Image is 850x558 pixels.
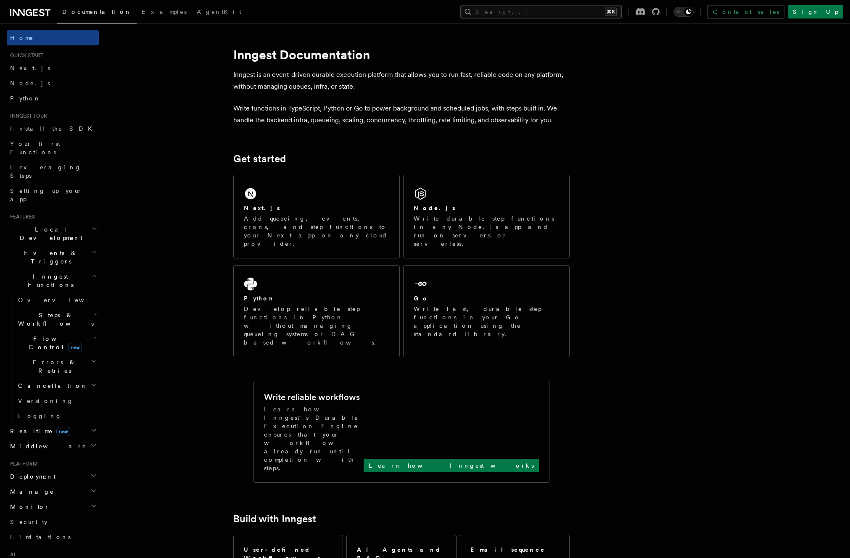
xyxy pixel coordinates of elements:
a: Node.jsWrite durable step functions in any Node.js app and run on servers or serverless. [403,175,570,258]
a: Logging [15,408,99,424]
span: Platform [7,461,38,467]
a: Setting up your app [7,183,99,207]
span: AgentKit [197,8,241,15]
a: GoWrite fast, durable step functions in your Go application using the standard library. [403,265,570,357]
span: Deployment [7,472,55,481]
a: Limitations [7,529,99,545]
p: Develop reliable step functions in Python without managing queueing systems or DAG based workflows. [244,305,389,347]
h2: Write reliable workflows [264,391,360,403]
button: Inngest Functions [7,269,99,292]
span: Realtime [7,427,70,435]
button: Toggle dark mode [673,7,694,17]
span: new [68,343,82,352]
a: PythonDevelop reliable step functions in Python without managing queueing systems or DAG based wo... [233,265,400,357]
span: Inngest tour [7,113,47,119]
a: Versioning [15,393,99,408]
a: Sign Up [788,5,843,18]
button: Errors & Retries [15,355,99,378]
h2: Next.js [244,204,280,212]
a: Build with Inngest [233,513,316,525]
button: Middleware [7,439,99,454]
a: Contact sales [707,5,784,18]
button: Monitor [7,499,99,514]
span: Examples [142,8,187,15]
h2: Go [414,294,429,303]
kbd: ⌘K [605,8,617,16]
span: AI [7,551,16,558]
a: Python [7,91,99,106]
p: Inngest is an event-driven durable execution platform that allows you to run fast, reliable code ... [233,69,570,92]
a: Get started [233,153,286,165]
span: Your first Functions [10,140,60,155]
h2: Node.js [414,204,455,212]
a: Next.jsAdd queueing, events, crons, and step functions to your Next app on any cloud provider. [233,175,400,258]
span: Python [10,95,41,102]
a: Examples [137,3,192,23]
a: Node.js [7,76,99,91]
span: Events & Triggers [7,249,92,266]
button: Search...⌘K [460,5,622,18]
span: Monitor [7,503,50,511]
a: Install the SDK [7,121,99,136]
span: Home [10,34,34,42]
h1: Inngest Documentation [233,47,570,62]
button: Deployment [7,469,99,484]
button: Events & Triggers [7,245,99,269]
a: Home [7,30,99,45]
span: new [56,427,70,436]
span: Limitations [10,534,71,540]
span: Documentation [62,8,132,15]
a: Next.js [7,61,99,76]
a: Your first Functions [7,136,99,160]
span: Security [10,519,48,525]
span: Local Development [7,225,92,242]
a: AgentKit [192,3,246,23]
span: Features [7,213,35,220]
span: Errors & Retries [15,358,91,375]
p: Add queueing, events, crons, and step functions to your Next app on any cloud provider. [244,214,389,248]
p: Write durable step functions in any Node.js app and run on servers or serverless. [414,214,559,248]
a: Learn how Inngest works [364,459,539,472]
button: Local Development [7,222,99,245]
span: Next.js [10,65,50,71]
span: Quick start [7,52,43,59]
a: Leveraging Steps [7,160,99,183]
p: Learn how Inngest works [369,461,534,470]
div: Inngest Functions [7,292,99,424]
a: Documentation [57,3,137,24]
span: Versioning [18,397,74,404]
span: Inngest Functions [7,272,91,289]
button: Realtimenew [7,424,99,439]
span: Install the SDK [10,125,97,132]
span: Logging [18,413,62,419]
span: Leveraging Steps [10,164,81,179]
p: Learn how Inngest's Durable Execution Engine ensures that your workflow already run until complet... [264,405,364,472]
button: Flow Controlnew [15,331,99,355]
span: Cancellation [15,382,87,390]
span: Node.js [10,80,50,87]
span: Steps & Workflows [15,311,94,328]
a: Overview [15,292,99,308]
button: Cancellation [15,378,99,393]
span: Middleware [7,442,87,450]
span: Manage [7,487,54,496]
p: Write functions in TypeScript, Python or Go to power background and scheduled jobs, with steps bu... [233,103,570,126]
button: Steps & Workflows [15,308,99,331]
span: Setting up your app [10,187,82,203]
span: Flow Control [15,334,92,351]
p: Write fast, durable step functions in your Go application using the standard library. [414,305,559,338]
a: Security [7,514,99,529]
h2: Email sequence [470,545,545,554]
span: Overview [18,297,105,303]
h2: Python [244,294,275,303]
button: Manage [7,484,99,499]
